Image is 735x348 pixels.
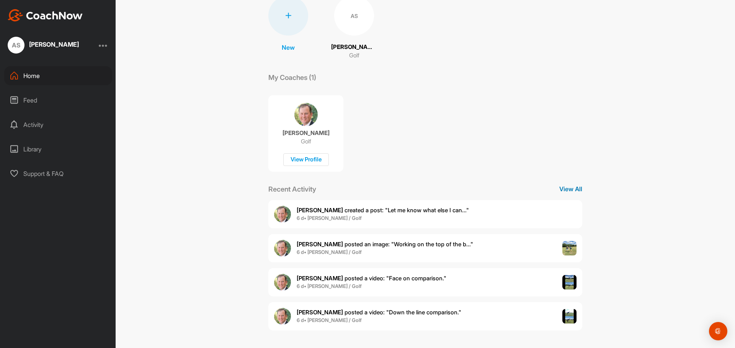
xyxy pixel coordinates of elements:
img: CoachNow [8,9,83,21]
div: View Profile [283,153,329,166]
div: Feed [4,91,112,110]
img: post image [562,275,577,289]
div: Open Intercom Messenger [709,322,727,340]
p: Recent Activity [268,184,316,194]
b: [PERSON_NAME] [297,275,343,282]
b: 6 d • [PERSON_NAME] / Golf [297,215,362,221]
p: Golf [349,51,359,60]
img: coach avatar [294,103,318,126]
b: 6 d • [PERSON_NAME] / Golf [297,249,362,255]
img: post image [562,309,577,324]
img: user avatar [274,308,291,325]
span: posted a video : " Face on comparison. " [297,275,446,282]
div: AS [8,37,24,54]
span: created a post : "Let me know what else I can..." [297,207,469,214]
div: [PERSON_NAME] [29,41,79,47]
p: My Coaches (1) [268,72,316,83]
b: [PERSON_NAME] [297,241,343,248]
span: posted an image : " Working on the top of the b... " [297,241,473,248]
b: 6 d • [PERSON_NAME] / Golf [297,283,362,289]
div: Support & FAQ [4,164,112,183]
p: New [282,43,295,52]
b: [PERSON_NAME] [297,207,343,214]
b: [PERSON_NAME] [297,309,343,316]
p: [PERSON_NAME] [331,43,377,52]
p: View All [559,184,582,194]
img: user avatar [274,240,291,257]
span: posted a video : " Down the line comparison. " [297,309,461,316]
img: user avatar [274,274,291,291]
div: Activity [4,115,112,134]
p: Golf [301,138,311,145]
div: Home [4,66,112,85]
p: [PERSON_NAME] [283,129,330,137]
div: Library [4,140,112,159]
b: 6 d • [PERSON_NAME] / Golf [297,317,362,323]
img: post image [562,241,577,255]
img: user avatar [274,206,291,223]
